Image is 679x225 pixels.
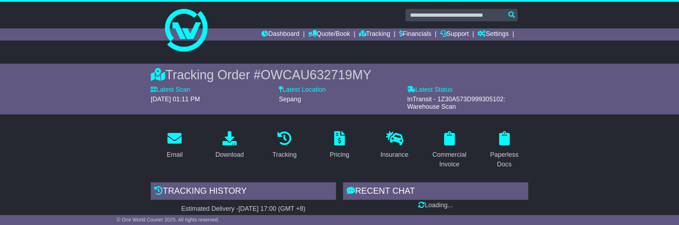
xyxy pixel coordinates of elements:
div: Tracking Order # [151,67,528,82]
div: Insurance [380,150,408,160]
div: RECENT CHAT [343,182,528,202]
a: Paperless Docs [480,129,528,172]
div: Loading... [343,202,528,209]
a: Quote/Book [308,28,350,41]
a: Settings [477,28,509,41]
a: Pricing [325,129,354,162]
a: Tracking [268,129,301,162]
div: Email [167,150,183,160]
span: InTransit - 1Z30A573D999305102: Warehouse Scan [407,96,506,111]
label: Latest Scan [151,86,190,94]
div: Commercial Invoice [430,150,469,169]
label: Latest Status [407,86,453,94]
div: Paperless Docs [485,150,524,169]
div: Download [215,150,244,160]
div: Tracking [272,150,297,160]
a: Commercial Invoice [425,129,473,172]
span: [DATE] 01:11 PM [151,96,200,103]
label: Latest Location [279,86,326,94]
a: Dashboard [261,28,299,41]
a: Financials [399,28,431,41]
span: Sepang [279,96,301,103]
div: Tracking history [151,182,336,202]
a: Tracking [359,28,390,41]
span: OWCAU632719MY [261,68,371,82]
div: Pricing [330,150,349,160]
a: Support [440,28,469,41]
a: Download [211,129,248,162]
span: © One World Courier 2025. All rights reserved. [117,217,219,223]
a: Email [162,129,187,162]
div: Estimated Delivery - [151,205,336,213]
a: Insurance [376,129,413,162]
div: [DATE] 17:00 (GMT +8) [238,205,305,213]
